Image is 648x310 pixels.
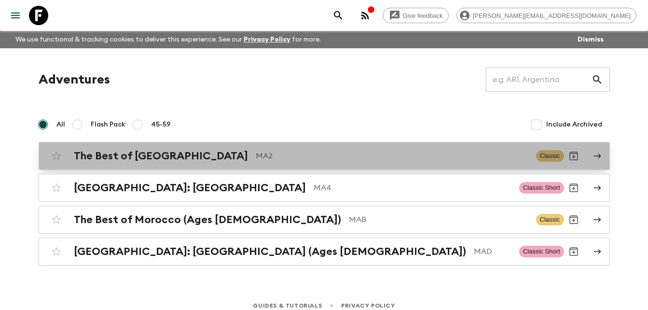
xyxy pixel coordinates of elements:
span: Give feedback [398,12,448,19]
a: Give feedback [383,8,449,23]
button: Archive [564,178,583,197]
p: MAB [349,214,528,225]
span: Flash Pack [91,120,125,129]
span: Classic [536,214,564,225]
h2: [GEOGRAPHIC_DATA]: [GEOGRAPHIC_DATA] [74,182,306,194]
button: search adventures [329,6,348,25]
span: All [56,120,65,129]
div: [PERSON_NAME][EMAIL_ADDRESS][DOMAIN_NAME] [456,8,636,23]
span: Classic [536,150,564,162]
span: Classic Short [519,182,564,194]
a: The Best of [GEOGRAPHIC_DATA]MA2ClassicArchive [39,142,610,170]
a: [GEOGRAPHIC_DATA]: [GEOGRAPHIC_DATA] (Ages [DEMOGRAPHIC_DATA])MADClassic ShortArchive [39,238,610,266]
button: Archive [564,146,583,166]
h1: Adventures [39,70,110,89]
p: We use functional & tracking cookies to deliver this experience. See our for more. [12,31,325,48]
span: Classic Short [519,246,564,257]
p: MA4 [314,182,511,194]
button: Archive [564,242,583,261]
span: [PERSON_NAME][EMAIL_ADDRESS][DOMAIN_NAME] [468,12,636,19]
button: Archive [564,210,583,229]
a: The Best of Morocco (Ages [DEMOGRAPHIC_DATA])MABClassicArchive [39,206,610,234]
a: Privacy Policy [244,36,290,43]
h2: The Best of [GEOGRAPHIC_DATA] [74,150,248,162]
p: MAD [474,246,511,257]
input: e.g. AR1, Argentina [486,66,592,93]
a: [GEOGRAPHIC_DATA]: [GEOGRAPHIC_DATA]MA4Classic ShortArchive [39,174,610,202]
h2: [GEOGRAPHIC_DATA]: [GEOGRAPHIC_DATA] (Ages [DEMOGRAPHIC_DATA]) [74,245,466,258]
span: Include Archived [546,120,602,129]
button: menu [6,6,25,25]
p: MA2 [256,150,528,162]
h2: The Best of Morocco (Ages [DEMOGRAPHIC_DATA]) [74,213,341,226]
button: Dismiss [575,33,606,46]
span: 45-59 [151,120,171,129]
